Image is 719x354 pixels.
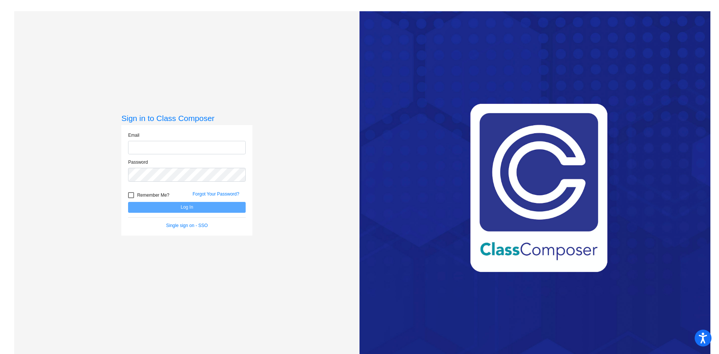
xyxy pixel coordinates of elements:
label: Password [128,159,148,166]
a: Forgot Your Password? [192,191,239,197]
a: Single sign on - SSO [166,223,208,228]
label: Email [128,132,139,139]
span: Remember Me? [137,191,169,200]
h3: Sign in to Class Composer [121,114,252,123]
button: Log In [128,202,246,213]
